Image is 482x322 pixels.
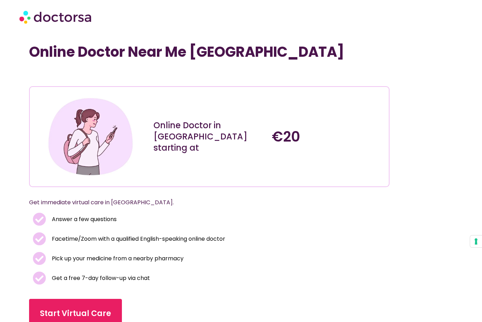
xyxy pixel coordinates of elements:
span: Pick up your medicine from a nearby pharmacy [50,254,184,263]
span: Start Virtual Care [40,308,111,319]
h4: €20 [272,128,383,145]
p: Get immediate virtual care in [GEOGRAPHIC_DATA]. [29,198,373,207]
span: Get a free 7-day follow-up via chat [50,273,150,283]
h1: Online Doctor Near Me [GEOGRAPHIC_DATA] [29,43,390,60]
button: Your consent preferences for tracking technologies [470,235,482,247]
span: Answer a few questions [50,214,117,224]
img: Illustration depicting a young woman in a casual outfit, engaged with her smartphone. She has a p... [46,92,135,181]
iframe: Customer reviews powered by Trustpilot [33,71,138,79]
div: Online Doctor in [GEOGRAPHIC_DATA] starting at [153,120,265,153]
span: Facetime/Zoom with a qualified English-speaking online doctor [50,234,225,244]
